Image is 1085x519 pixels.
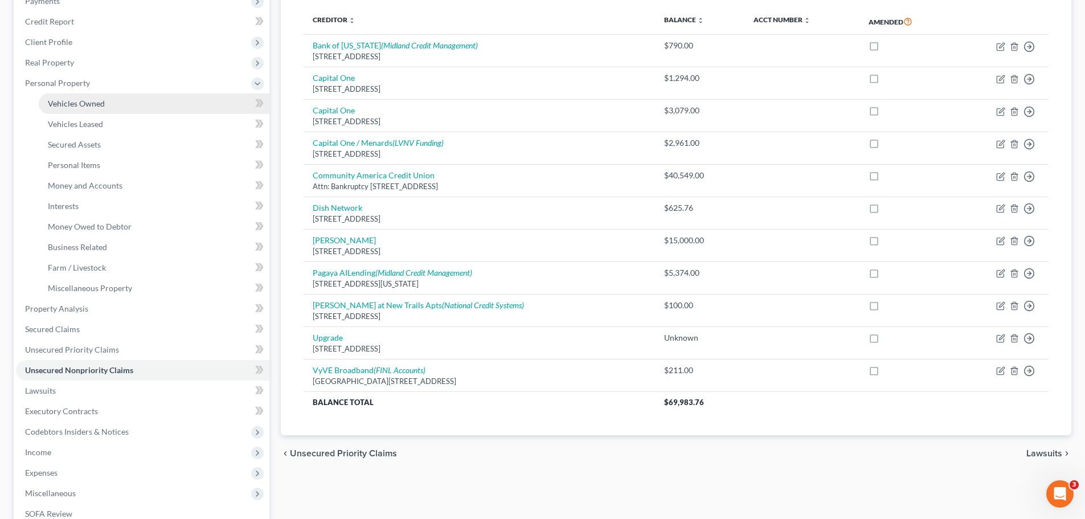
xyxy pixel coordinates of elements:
i: (Midland Credit Management) [375,268,472,277]
a: Property Analysis [16,299,269,319]
span: Secured Claims [25,324,80,334]
div: [STREET_ADDRESS] [313,311,646,322]
th: Amended [859,9,955,35]
i: (National Credit Systems) [442,300,524,310]
a: Miscellaneous Property [39,278,269,299]
a: Community America Credit Union [313,170,435,180]
div: $2,961.00 [664,137,735,149]
span: Miscellaneous Property [48,283,132,293]
a: Money and Accounts [39,175,269,196]
div: $211.00 [664,365,735,376]
i: (FINL Accounts) [374,365,425,375]
span: SOFA Review [25,509,72,518]
span: Income [25,447,51,457]
a: Business Related [39,237,269,258]
span: Unsecured Priority Claims [290,449,397,458]
a: Capital One [313,73,355,83]
span: Business Related [48,242,107,252]
a: Interests [39,196,269,216]
a: Upgrade [313,333,343,342]
span: Codebtors Insiders & Notices [25,427,129,436]
span: Executory Contracts [25,406,98,416]
a: Dish Network [313,203,362,212]
a: Bank of [US_STATE](Midland Credit Management) [313,40,478,50]
a: Capital One [313,105,355,115]
a: Secured Assets [39,134,269,155]
span: Money Owed to Debtor [48,222,132,231]
i: unfold_more [697,17,704,24]
i: (Midland Credit Management) [381,40,478,50]
span: Unsecured Nonpriority Claims [25,365,133,375]
a: Lawsuits [16,381,269,401]
a: Secured Claims [16,319,269,340]
a: Money Owed to Debtor [39,216,269,237]
a: Acct Number unfold_more [754,15,810,24]
a: Creditor unfold_more [313,15,355,24]
a: Balance unfold_more [664,15,704,24]
span: Personal Items [48,160,100,170]
div: [STREET_ADDRESS] [313,246,646,257]
span: Client Profile [25,37,72,47]
div: [STREET_ADDRESS] [313,344,646,354]
i: (LVNV Funding) [392,138,444,148]
div: [STREET_ADDRESS] [313,51,646,62]
a: VyVE Broadband(FINL Accounts) [313,365,425,375]
span: Expenses [25,468,58,477]
div: [STREET_ADDRESS] [313,84,646,95]
a: Vehicles Leased [39,114,269,134]
div: $625.76 [664,202,735,214]
div: $40,549.00 [664,170,735,181]
span: Lawsuits [1026,449,1062,458]
button: chevron_left Unsecured Priority Claims [281,449,397,458]
a: Unsecured Nonpriority Claims [16,360,269,381]
span: Real Property [25,58,74,67]
span: Miscellaneous [25,488,76,498]
div: $790.00 [664,40,735,51]
div: $100.00 [664,300,735,311]
div: $1,294.00 [664,72,735,84]
span: Interests [48,201,79,211]
span: Secured Assets [48,140,101,149]
span: Credit Report [25,17,74,26]
div: $5,374.00 [664,267,735,279]
span: 3 [1070,480,1079,489]
span: Farm / Livestock [48,263,106,272]
i: unfold_more [804,17,810,24]
div: Attn: Bankruptcy [STREET_ADDRESS] [313,181,646,192]
div: [STREET_ADDRESS] [313,149,646,160]
a: Personal Items [39,155,269,175]
a: Vehicles Owned [39,93,269,114]
span: Property Analysis [25,304,88,313]
div: $3,079.00 [664,105,735,116]
a: Unsecured Priority Claims [16,340,269,360]
a: [PERSON_NAME] at New Trails Apts(National Credit Systems) [313,300,524,310]
th: Balance Total [304,392,655,412]
div: [STREET_ADDRESS][US_STATE] [313,279,646,289]
iframe: Intercom live chat [1046,480,1074,508]
a: [PERSON_NAME] [313,235,376,245]
span: Personal Property [25,78,90,88]
span: Lawsuits [25,386,56,395]
i: chevron_left [281,449,290,458]
div: Unknown [664,332,735,344]
a: Farm / Livestock [39,258,269,278]
div: [GEOGRAPHIC_DATA][STREET_ADDRESS] [313,376,646,387]
span: Unsecured Priority Claims [25,345,119,354]
i: chevron_right [1062,449,1071,458]
span: Vehicles Leased [48,119,103,129]
span: $69,983.76 [664,398,704,407]
span: Money and Accounts [48,181,122,190]
button: Lawsuits chevron_right [1026,449,1071,458]
a: Credit Report [16,11,269,32]
a: Capital One / Menards(LVNV Funding) [313,138,444,148]
span: Vehicles Owned [48,99,105,108]
a: Executory Contracts [16,401,269,422]
i: unfold_more [349,17,355,24]
div: [STREET_ADDRESS] [313,214,646,224]
div: $15,000.00 [664,235,735,246]
a: Pagaya AILending(Midland Credit Management) [313,268,472,277]
div: [STREET_ADDRESS] [313,116,646,127]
